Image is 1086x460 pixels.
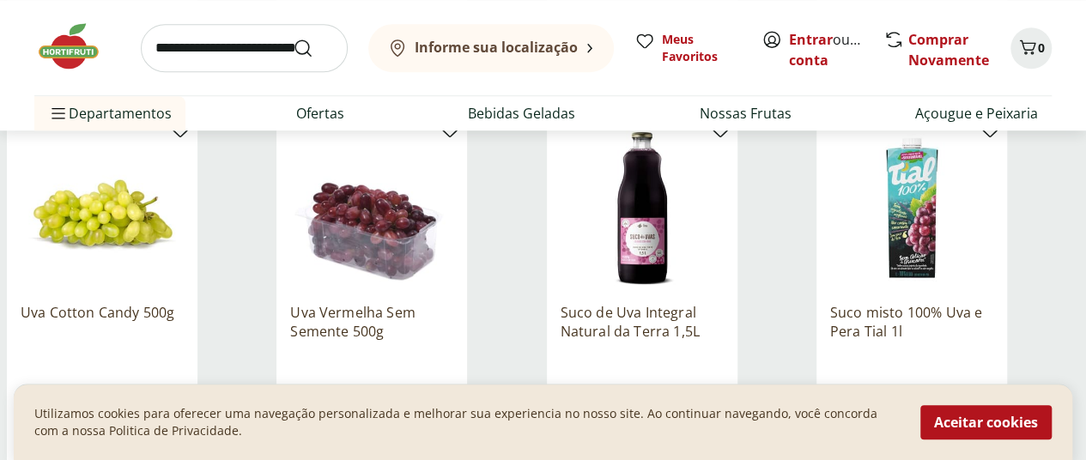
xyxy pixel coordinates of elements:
span: Meus Favoritos [662,31,741,65]
input: search [141,24,348,72]
img: Suco misto 100% Uva e Pera Tial 1l [830,126,993,289]
img: Uva Vermelha Sem Semente 500g [290,126,453,289]
span: Departamentos [48,93,172,134]
img: Hortifruti [34,21,120,72]
a: Uva Vermelha Sem Semente 500g [290,303,453,341]
button: Submit Search [293,38,334,58]
a: Açougue e Peixaria [915,103,1038,124]
span: 0 [1038,39,1045,56]
span: ou [789,29,865,70]
button: Menu [48,93,69,134]
img: Uva Cotton Candy 500g [21,126,184,289]
img: Suco de Uva Integral Natural da Terra 1,5L [561,126,724,289]
a: Criar conta [789,30,883,70]
button: Aceitar cookies [920,405,1052,439]
button: Carrinho [1010,27,1052,69]
button: Informe sua localização [368,24,614,72]
a: Nossas Frutas [700,103,792,124]
b: Informe sua localização [415,38,578,57]
a: Meus Favoritos [634,31,741,65]
a: Entrar [789,30,833,49]
a: Uva Cotton Candy 500g [21,303,184,341]
p: Utilizamos cookies para oferecer uma navegação personalizada e melhorar sua experiencia no nosso ... [34,405,900,439]
a: Suco de Uva Integral Natural da Terra 1,5L [561,303,724,341]
a: Ofertas [296,103,344,124]
a: Bebidas Geladas [468,103,575,124]
a: Suco misto 100% Uva e Pera Tial 1l [830,303,993,341]
a: Comprar Novamente [908,30,989,70]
